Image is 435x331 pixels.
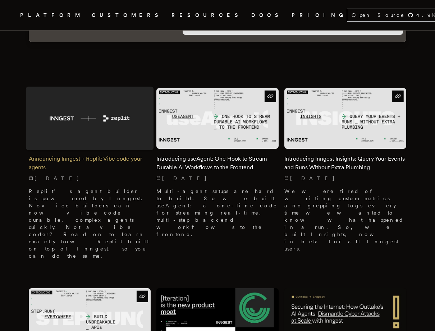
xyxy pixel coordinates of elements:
p: Multi-agent setups are hard to build. So we built useAgent: a one-line code for streaming real-ti... [156,188,278,238]
a: Featured image for Announcing Inngest + Replit: Vibe code your agents blog postAnnouncing Inngest... [29,88,151,259]
button: PLATFORM [20,11,83,20]
a: CUSTOMERS [92,11,163,20]
a: Featured image for Introducing Inngest Insights: Query Your Events and Runs Without Extra Plumbin... [284,88,406,252]
img: Featured image for Announcing Inngest + Replit: Vibe code your agents blog post [26,87,154,151]
img: Featured image for Introducing Inngest Insights: Query Your Events and Runs Without Extra Plumbin... [284,88,406,149]
a: Featured image for Introducing useAgent: One Hook to Stream Durable AI Workflows to the Frontend ... [156,88,278,238]
h2: Introducing Inngest Insights: Query Your Events and Runs Without Extra Plumbing [284,155,406,172]
button: RESOURCES [171,11,243,20]
h2: Announcing Inngest + Replit: Vibe code your agents [29,155,151,172]
p: [DATE] [29,175,151,182]
h2: Introducing useAgent: One Hook to Stream Durable AI Workflows to the Frontend [156,155,278,172]
p: We were tired of writing custom metrics and grepping logs every time we wanted to know what happe... [284,188,406,252]
span: Open Source [352,12,405,19]
a: PRICING [292,11,347,20]
p: Replit’s agent builder is powered by Inngest. Novice builders can now vibe code durable, complex ... [29,188,151,259]
img: Featured image for Introducing useAgent: One Hook to Stream Durable AI Workflows to the Frontend ... [156,88,278,149]
p: [DATE] [284,175,406,182]
a: DOCS [251,11,283,20]
p: [DATE] [156,175,278,182]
